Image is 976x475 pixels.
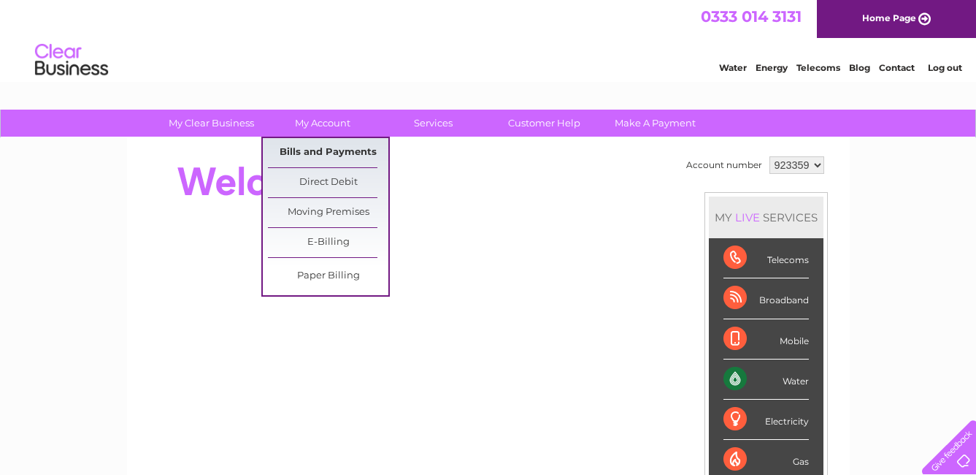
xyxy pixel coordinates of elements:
[723,238,809,278] div: Telecoms
[268,228,388,257] a: E-Billing
[723,319,809,360] div: Mobile
[484,110,604,137] a: Customer Help
[268,168,388,197] a: Direct Debit
[373,110,493,137] a: Services
[796,62,840,73] a: Telecoms
[723,400,809,440] div: Electricity
[595,110,715,137] a: Make A Payment
[268,198,388,227] a: Moving Premises
[709,197,823,238] div: MY SERVICES
[683,153,766,178] td: Account number
[723,278,809,319] div: Broadband
[151,110,272,137] a: My Clear Business
[732,210,763,224] div: LIVE
[879,62,915,73] a: Contact
[34,38,109,83] img: logo.png
[701,7,802,26] a: 0333 014 3131
[723,360,809,400] div: Water
[268,262,388,291] a: Paper Billing
[144,8,834,71] div: Clear Business is a trading name of Verastar Limited (registered in [GEOGRAPHIC_DATA] No. 3667643...
[719,62,747,73] a: Water
[928,62,962,73] a: Log out
[262,110,383,137] a: My Account
[756,62,788,73] a: Energy
[849,62,870,73] a: Blog
[268,138,388,167] a: Bills and Payments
